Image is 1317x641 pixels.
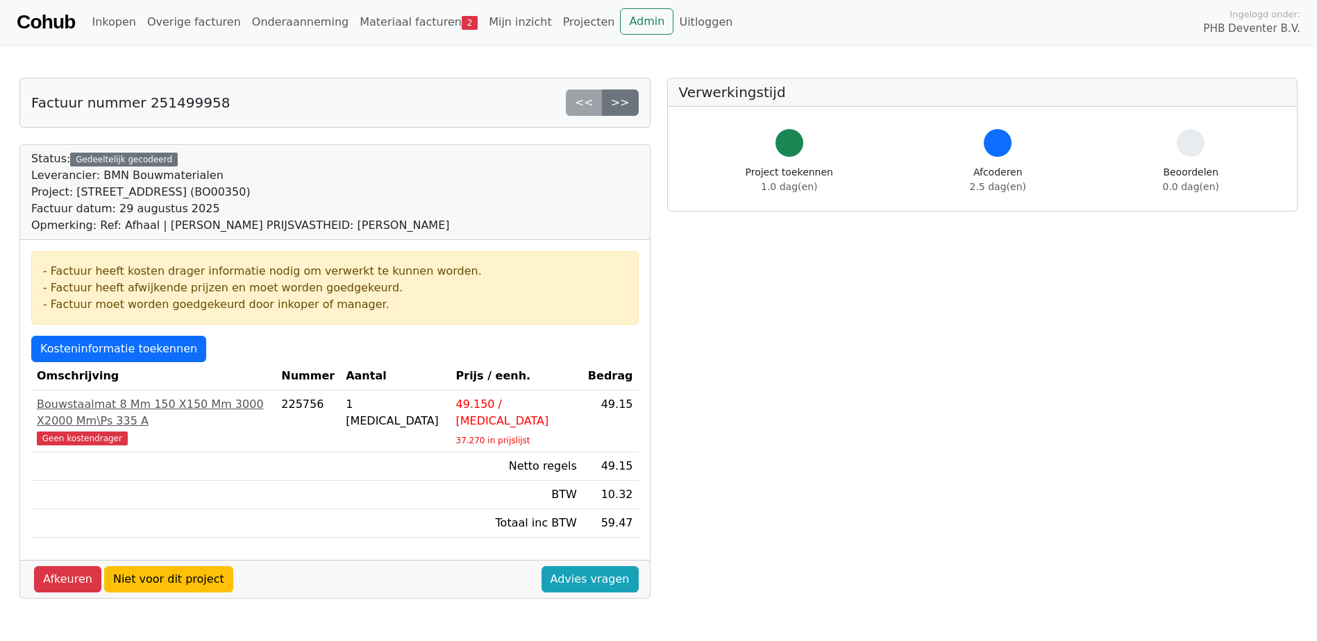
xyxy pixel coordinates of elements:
[1203,21,1300,37] span: PHB Deventer B.V.
[761,181,817,192] span: 1.0 dag(en)
[582,509,639,538] td: 59.47
[43,280,627,296] div: - Factuur heeft afwijkende prijzen en moet worden goedgekeurd.
[456,436,530,445] sub: 37.270 in prijslijst
[31,217,450,234] div: Opmerking: Ref: Afhaal | [PERSON_NAME] PRIJSVASTHEID: [PERSON_NAME]
[276,362,340,391] th: Nummer
[31,94,230,111] h5: Factuur nummer 251499958
[34,566,101,592] a: Afkeuren
[43,263,627,280] div: - Factuur heeft kosten drager informatie nodig om verwerkt te kunnen worden.
[31,151,450,234] div: Status:
[542,566,639,592] a: Advies vragen
[37,396,270,429] div: Bouwstaalmat 8 Mm 150 X150 Mm 3000 X2000 Mm\Ps 335 A
[142,8,246,36] a: Overige facturen
[1163,181,1219,192] span: 0.0 dag(en)
[746,165,833,194] div: Project toekennen
[620,8,673,35] a: Admin
[1230,8,1300,21] span: Ingelogd onder:
[37,431,128,445] span: Geen kostendrager
[31,362,276,391] th: Omschrijving
[451,362,582,391] th: Prijs / eenh.
[340,362,450,391] th: Aantal
[679,84,1286,101] h5: Verwerkingstijd
[451,481,582,509] td: BTW
[276,391,340,452] td: 225756
[86,8,141,36] a: Inkopen
[462,16,478,30] span: 2
[37,396,270,446] a: Bouwstaalmat 8 Mm 150 X150 Mm 3000 X2000 Mm\Ps 335 AGeen kostendrager
[557,8,621,36] a: Projecten
[17,6,75,39] a: Cohub
[456,396,577,429] div: 49.150 / [MEDICAL_DATA]
[582,481,639,509] td: 10.32
[31,184,450,200] div: Project: [STREET_ADDRESS] (BO00350)
[970,181,1026,192] span: 2.5 dag(en)
[970,165,1026,194] div: Afcoderen
[31,167,450,184] div: Leverancier: BMN Bouwmaterialen
[602,89,639,116] a: >>
[104,566,233,592] a: Niet voor dit project
[70,153,178,166] div: Gedeeltelijk gecodeerd
[451,452,582,481] td: Netto regels
[43,296,627,313] div: - Factuur moet worden goedgekeurd door inkoper of manager.
[673,8,738,36] a: Uitloggen
[582,452,639,481] td: 49.15
[31,200,450,217] div: Factuur datum: 29 augustus 2025
[31,336,206,362] a: Kosteninformatie toekennen
[246,8,354,36] a: Onderaanneming
[582,391,639,452] td: 49.15
[1163,165,1219,194] div: Beoordelen
[354,8,483,36] a: Materiaal facturen2
[483,8,557,36] a: Mijn inzicht
[346,396,444,429] div: 1 [MEDICAL_DATA]
[582,362,639,391] th: Bedrag
[451,509,582,538] td: Totaal inc BTW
